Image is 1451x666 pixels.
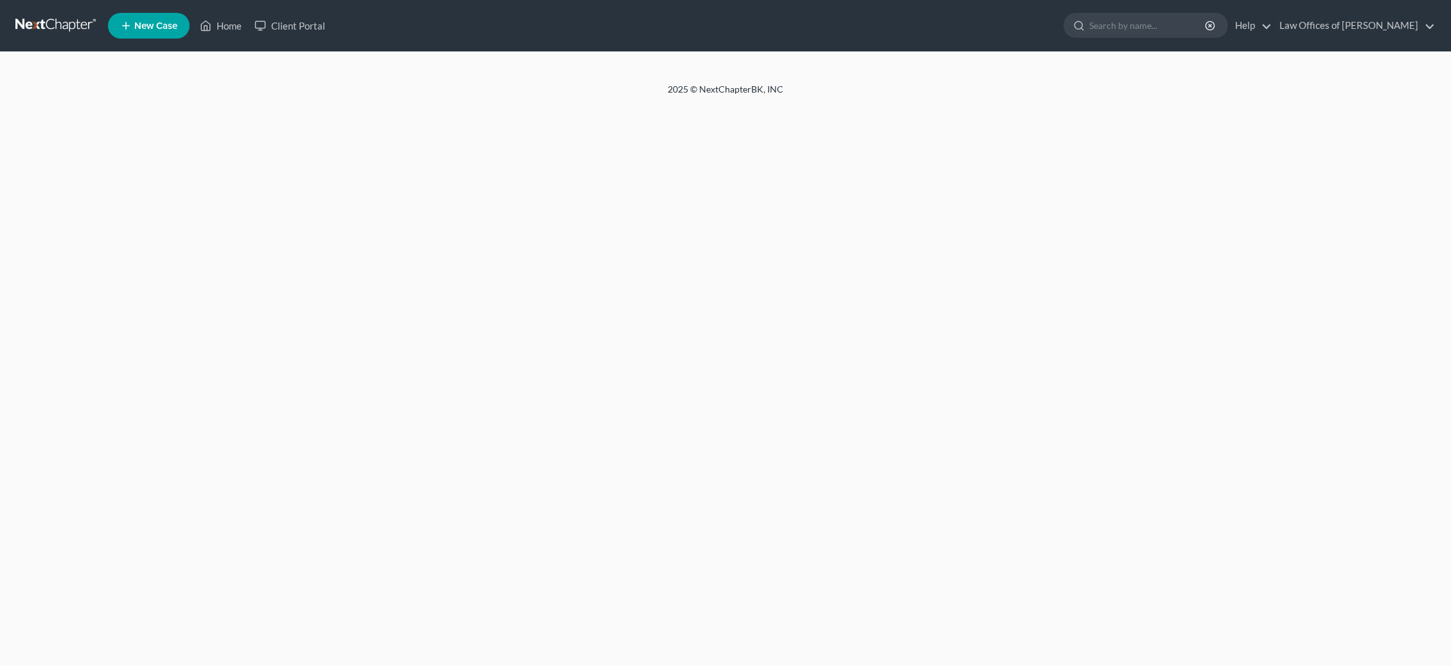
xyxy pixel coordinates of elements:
a: Client Portal [248,14,332,37]
div: 2025 © NextChapterBK, INC [359,83,1092,106]
input: Search by name... [1089,14,1207,37]
a: Help [1229,14,1272,37]
span: New Case [134,21,177,31]
a: Home [193,14,248,37]
a: Law Offices of [PERSON_NAME] [1273,14,1435,37]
